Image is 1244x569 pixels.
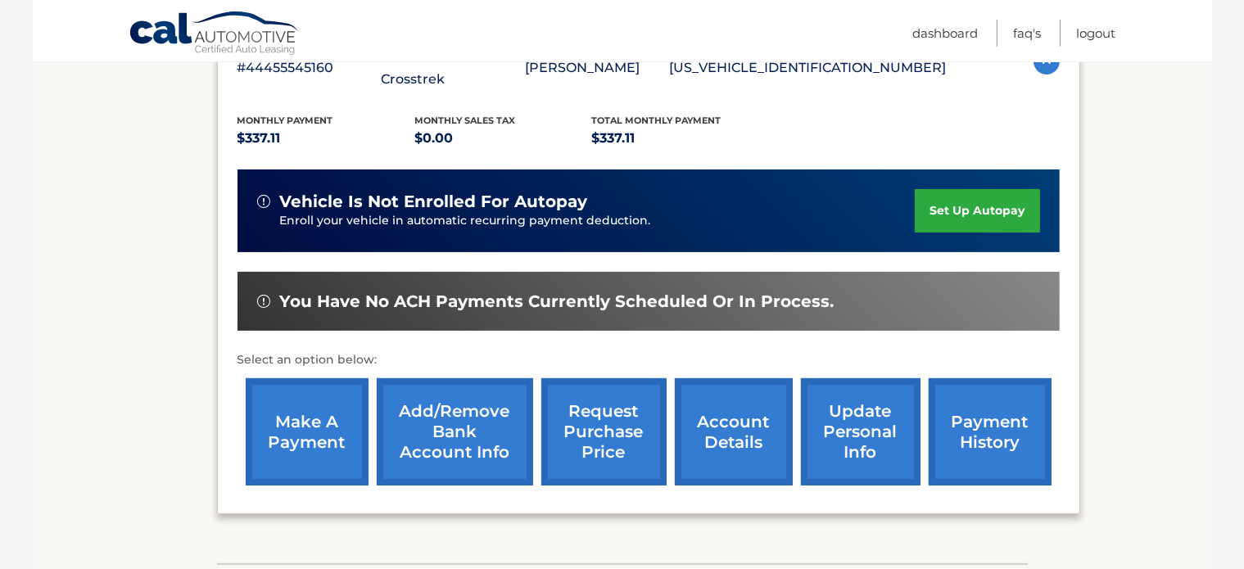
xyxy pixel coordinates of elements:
p: Select an option below: [237,350,1060,370]
p: $337.11 [237,127,415,150]
a: account details [675,378,793,485]
p: Enroll your vehicle in automatic recurring payment deduction. [280,212,916,230]
a: Logout [1077,20,1116,47]
p: [PERSON_NAME] [526,56,670,79]
p: $337.11 [592,127,770,150]
p: $0.00 [414,127,592,150]
span: Monthly Payment [237,115,333,126]
span: You have no ACH payments currently scheduled or in process. [280,291,835,312]
a: Dashboard [913,20,979,47]
p: #44455545160 [237,56,382,79]
a: Add/Remove bank account info [377,378,533,485]
img: alert-white.svg [257,195,270,208]
span: vehicle is not enrolled for autopay [280,192,588,212]
img: alert-white.svg [257,295,270,308]
p: [US_VEHICLE_IDENTIFICATION_NUMBER] [670,56,947,79]
a: make a payment [246,378,369,485]
a: update personal info [801,378,921,485]
a: Cal Automotive [129,11,301,58]
p: 2023 Subaru Crosstrek [382,45,526,91]
a: request purchase price [541,378,667,485]
span: Monthly sales Tax [414,115,515,126]
a: payment history [929,378,1052,485]
a: set up autopay [915,189,1039,233]
a: FAQ's [1014,20,1042,47]
span: Total Monthly Payment [592,115,722,126]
